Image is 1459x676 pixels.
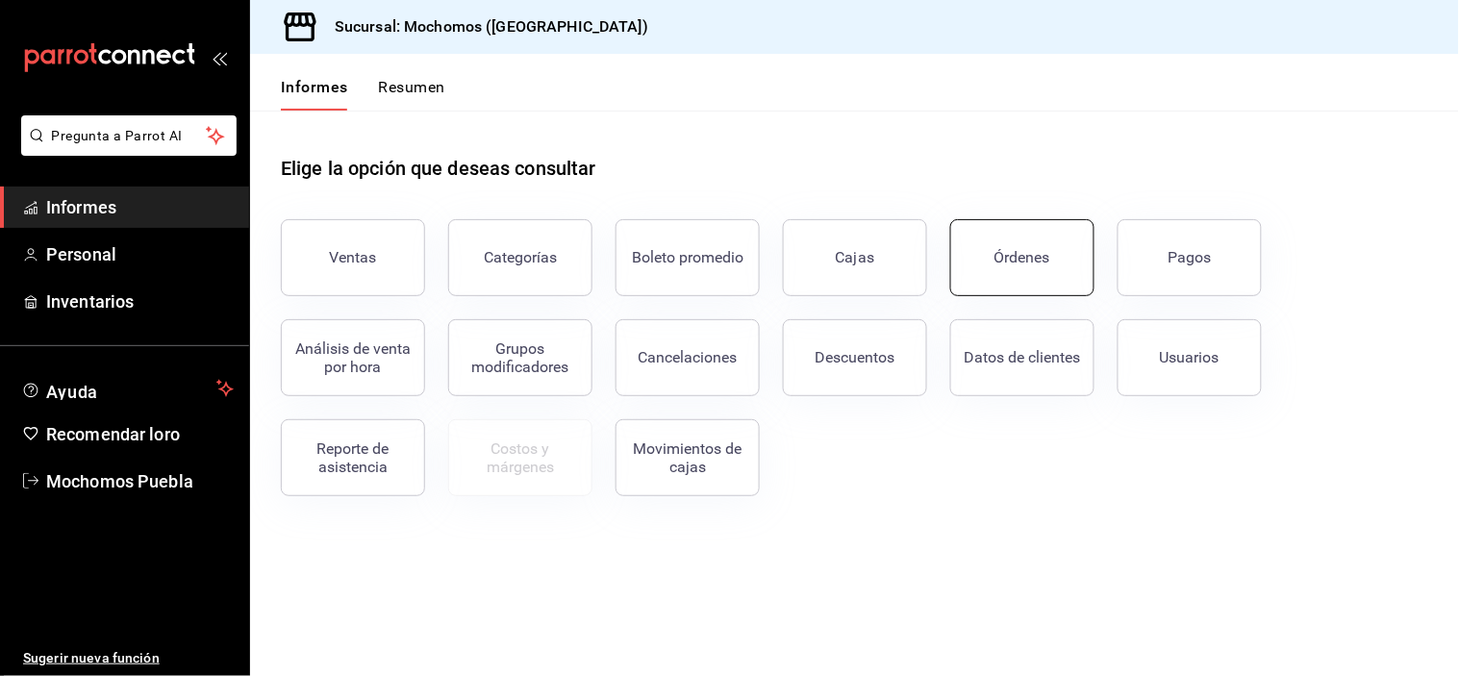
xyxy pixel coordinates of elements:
[448,319,592,396] button: Grupos modificadores
[632,248,743,266] font: Boleto promedio
[836,248,875,266] font: Cajas
[212,50,227,65] button: abrir_cajón_menú
[634,439,742,476] font: Movimientos de cajas
[379,78,445,96] font: Resumen
[317,439,390,476] font: Reporte de asistencia
[52,128,183,143] font: Pregunta a Parrot AI
[21,115,237,156] button: Pregunta a Parrot AI
[484,248,557,266] font: Categorías
[330,248,377,266] font: Ventas
[1160,348,1220,366] font: Usuarios
[46,424,180,444] font: Recomendar loro
[616,319,760,396] button: Cancelaciones
[281,419,425,496] button: Reporte de asistencia
[46,382,98,402] font: Ayuda
[1118,219,1262,296] button: Pagos
[281,78,348,96] font: Informes
[46,471,193,491] font: Mochomos Puebla
[965,348,1081,366] font: Datos de clientes
[783,319,927,396] button: Descuentos
[281,77,445,111] div: pestañas de navegación
[281,157,596,180] font: Elige la opción que deseas consultar
[639,348,738,366] font: Cancelaciones
[295,339,411,376] font: Análisis de venta por hora
[783,219,927,296] a: Cajas
[616,219,760,296] button: Boleto promedio
[1169,248,1212,266] font: Pagos
[23,650,160,665] font: Sugerir nueva función
[13,139,237,160] a: Pregunta a Parrot AI
[46,244,116,264] font: Personal
[281,219,425,296] button: Ventas
[816,348,895,366] font: Descuentos
[46,197,116,217] font: Informes
[46,291,134,312] font: Inventarios
[448,419,592,496] button: Contrata inventarios para ver este informe
[950,319,1094,396] button: Datos de clientes
[950,219,1094,296] button: Órdenes
[487,439,554,476] font: Costos y márgenes
[335,17,648,36] font: Sucursal: Mochomos ([GEOGRAPHIC_DATA])
[1118,319,1262,396] button: Usuarios
[994,248,1050,266] font: Órdenes
[448,219,592,296] button: Categorías
[281,319,425,396] button: Análisis de venta por hora
[616,419,760,496] button: Movimientos de cajas
[472,339,569,376] font: Grupos modificadores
